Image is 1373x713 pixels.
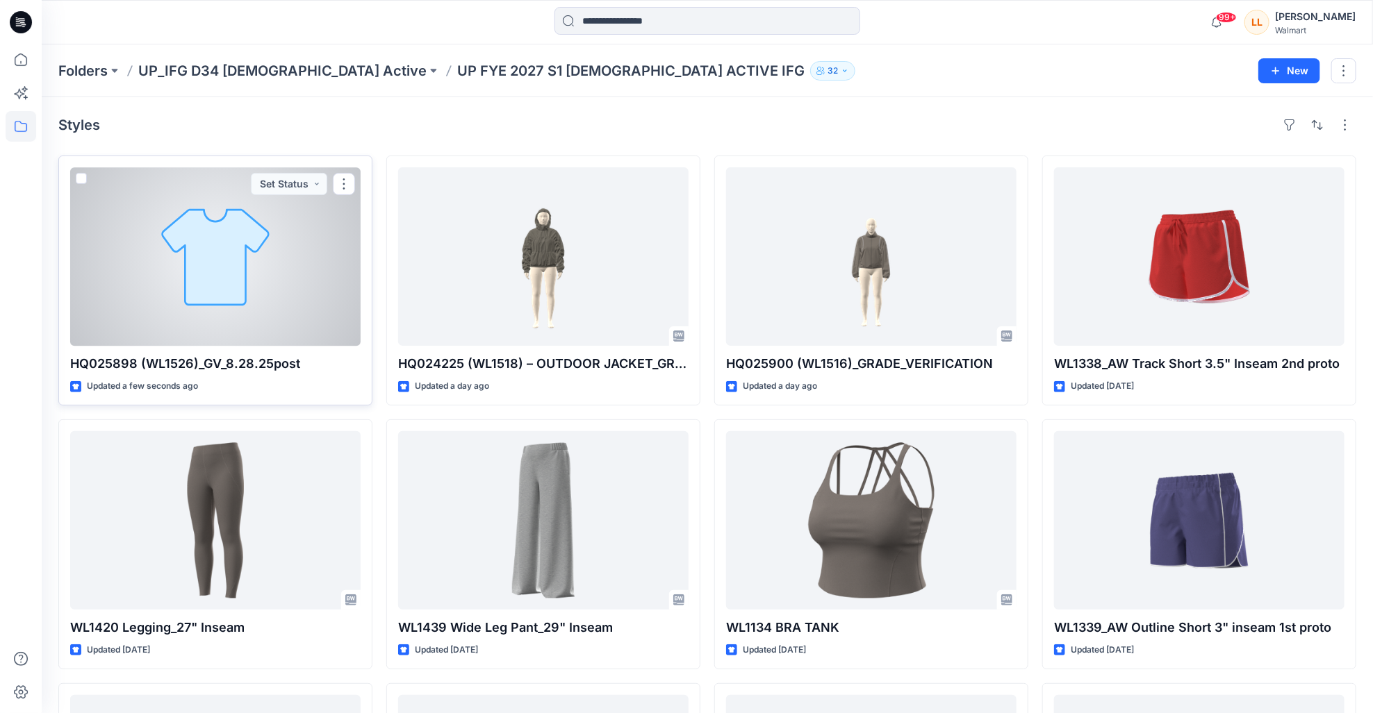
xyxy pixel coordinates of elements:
a: WL1339_AW Outline Short 3" inseam 1st proto [1054,431,1345,610]
a: WL1134 BRA TANK [726,431,1017,610]
div: [PERSON_NAME] [1275,8,1356,25]
a: Folders [58,61,108,81]
a: WL1338_AW Track Short 3.5" Inseam 2nd proto [1054,167,1345,346]
a: HQ024225 (WL1518) – OUTDOOR JACKET_GRADE VERIFICATION [398,167,689,346]
p: HQ024225 (WL1518) – OUTDOOR JACKET_GRADE VERIFICATION [398,354,689,374]
p: WL1420 Legging_27" Inseam [70,618,361,637]
p: WL1339_AW Outline Short 3" inseam 1st proto [1054,618,1345,637]
a: WL1439 Wide Leg Pant_29" Inseam [398,431,689,610]
p: WL1439 Wide Leg Pant_29" Inseam [398,618,689,637]
p: 32 [828,63,838,78]
div: LL [1244,10,1269,35]
p: Updated [DATE] [415,643,478,657]
p: Updated a day ago [743,379,817,394]
p: HQ025898 (WL1526)_GV_8.28.25post [70,354,361,374]
p: Updated [DATE] [87,643,150,657]
p: HQ025900 (WL1516)_GRADE_VERIFICATION [726,354,1017,374]
p: WL1134 BRA TANK [726,618,1017,637]
p: Updated a day ago [415,379,489,394]
a: UP_IFG D34 [DEMOGRAPHIC_DATA] Active [138,61,427,81]
h4: Styles [58,117,100,133]
span: 99+ [1216,12,1237,23]
a: HQ025900 (WL1516)_GRADE_VERIFICATION [726,167,1017,346]
p: UP FYE 2027 S1 [DEMOGRAPHIC_DATA] ACTIVE IFG [457,61,805,81]
a: WL1420 Legging_27" Inseam [70,431,361,610]
a: HQ025898 (WL1526)_GV_8.28.25post [70,167,361,346]
p: WL1338_AW Track Short 3.5" Inseam 2nd proto [1054,354,1345,374]
p: Updated a few seconds ago [87,379,198,394]
p: Updated [DATE] [1071,643,1134,657]
div: Walmart [1275,25,1356,35]
p: Updated [DATE] [743,643,806,657]
button: New [1258,58,1320,83]
button: 32 [810,61,855,81]
p: Updated [DATE] [1071,379,1134,394]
